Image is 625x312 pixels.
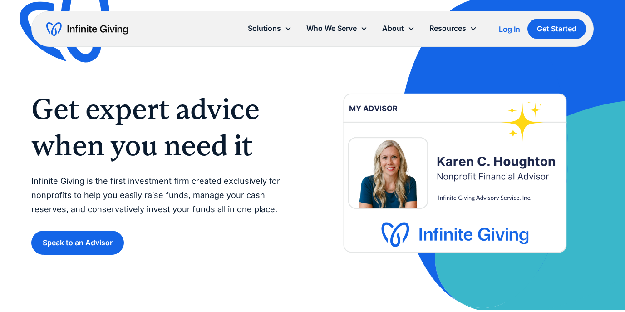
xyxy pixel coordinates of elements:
[299,19,375,38] div: Who We Serve
[382,22,404,35] div: About
[46,22,128,36] a: home
[248,22,281,35] div: Solutions
[241,19,299,38] div: Solutions
[375,19,422,38] div: About
[31,91,295,163] h1: Get expert advice when you need it
[499,25,520,33] div: Log In
[527,19,586,39] a: Get Started
[422,19,484,38] div: Resources
[499,24,520,35] a: Log In
[429,22,466,35] div: Resources
[31,231,124,255] a: Speak to an Advisor
[306,22,357,35] div: Who We Serve
[31,174,295,216] p: Infinite Giving is the first investment firm created exclusively for nonprofits to help you easil...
